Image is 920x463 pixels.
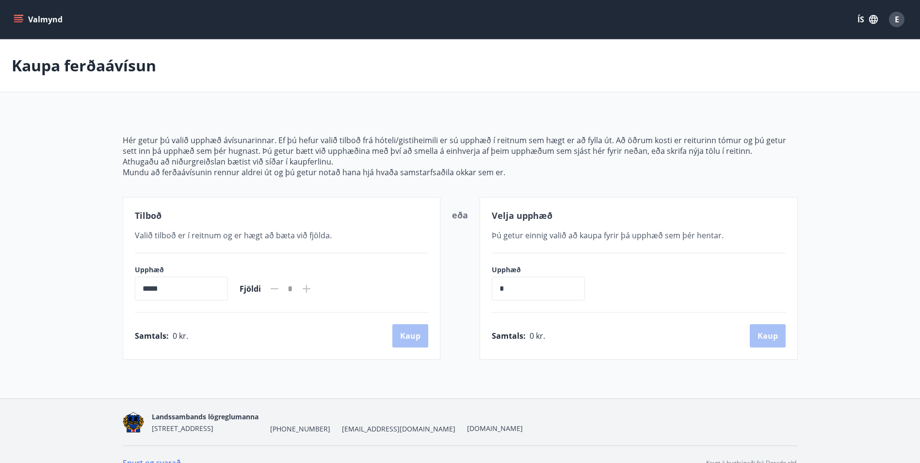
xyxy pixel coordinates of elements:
[135,230,332,241] span: Valið tilboð er í reitnum og er hægt að bæta við fjölda.
[123,156,798,167] p: Athugaðu að niðurgreiðslan bætist við síðar í kaupferlinu.
[270,424,330,434] span: [PHONE_NUMBER]
[135,265,228,275] label: Upphæð
[492,265,595,275] label: Upphæð
[123,135,798,156] p: Hér getur þú valið upphæð ávísunarinnar. Ef þú hefur valið tilboð frá hóteli/gistiheimili er sú u...
[492,230,724,241] span: Þú getur einnig valið að kaupa fyrir þá upphæð sem þér hentar.
[240,283,261,294] span: Fjöldi
[12,55,156,76] p: Kaupa ferðaávísun
[152,424,213,433] span: [STREET_ADDRESS]
[492,331,526,341] span: Samtals :
[152,412,258,421] span: Landssambands lögreglumanna
[342,424,455,434] span: [EMAIL_ADDRESS][DOMAIN_NAME]
[467,424,523,433] a: [DOMAIN_NAME]
[452,209,468,221] span: eða
[135,210,161,221] span: Tilboð
[895,14,899,25] span: E
[530,331,545,341] span: 0 kr.
[492,210,552,221] span: Velja upphæð
[135,331,169,341] span: Samtals :
[173,331,188,341] span: 0 kr.
[12,11,66,28] button: menu
[123,167,798,178] p: Mundu að ferðaávísunin rennur aldrei út og þú getur notað hana hjá hvaða samstarfsaðila okkar sem...
[885,8,908,31] button: E
[852,11,883,28] button: ÍS
[123,412,145,433] img: 1cqKbADZNYZ4wXUG0EC2JmCwhQh0Y6EN22Kw4FTY.png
